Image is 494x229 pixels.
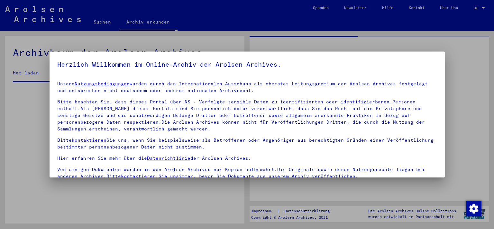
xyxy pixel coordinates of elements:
[57,81,437,94] p: Unsere wurden durch den Internationalen Ausschuss als oberstes Leitungsgremium der Arolsen Archiv...
[57,59,437,70] h5: Herzlich Willkommen im Online-Archiv der Arolsen Archives.
[57,99,437,132] p: Bitte beachten Sie, dass dieses Portal über NS - Verfolgte sensible Daten zu identifizierten oder...
[57,166,437,180] p: Von einigen Dokumenten werden in den Arolsen Archives nur Kopien aufbewahrt.Die Originale sowie d...
[121,173,179,179] a: kontaktieren Sie uns
[466,201,481,216] img: Zustimmung ändern
[57,137,437,150] p: Bitte Sie uns, wenn Sie beispielsweise als Betroffener oder Angehöriger aus berechtigten Gründen ...
[72,137,106,143] a: kontaktieren
[147,155,190,161] a: Datenrichtlinie
[57,155,437,162] p: Hier erfahren Sie mehr über die der Arolsen Archives.
[75,81,130,87] a: Nutzungsbedingungen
